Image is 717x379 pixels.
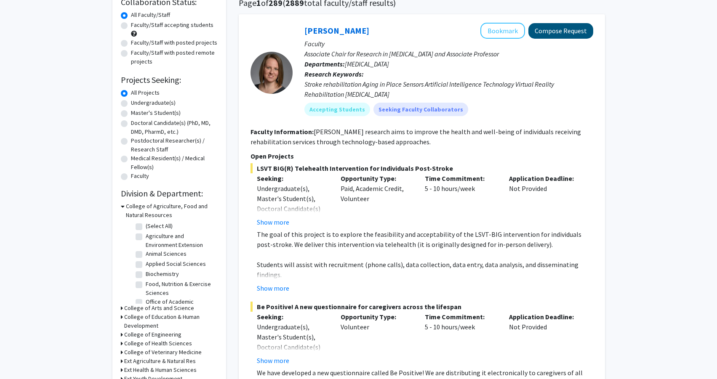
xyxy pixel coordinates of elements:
[257,312,328,322] p: Seeking:
[503,173,587,227] div: Not Provided
[146,260,206,268] label: Applied Social Sciences
[257,217,289,227] button: Show more
[124,330,181,339] h3: College of Engineering
[304,25,369,36] a: [PERSON_NAME]
[146,232,216,249] label: Agriculture and Environment Extension
[257,260,593,280] p: Students will assist with recruitment (phone calls), data collection, data entry, data analysis, ...
[373,103,468,116] mat-chip: Seeking Faculty Collaborators
[146,249,187,258] label: Animal Sciences
[251,151,593,161] p: Open Projects
[341,173,412,183] p: Opportunity Type:
[131,21,213,29] label: Faculty/Staff accepting students
[121,188,218,199] h2: Division & Department:
[257,173,328,183] p: Seeking:
[334,173,418,227] div: Paid, Academic Credit, Volunteer
[509,312,581,322] p: Application Deadline:
[257,229,593,249] p: The goal of this project is to explore the feasibility and acceptability of the LSVT-BIG interven...
[131,172,149,180] label: Faculty
[509,173,581,183] p: Application Deadline:
[131,119,218,136] label: Doctoral Candidate(s) (PhD, MD, DMD, PharmD, etc.)
[257,183,328,264] div: Undergraduate(s), Master's Student(s), Doctoral Candidate(s) (PhD, MD, DMD, PharmD, etc.), Postdo...
[131,109,181,117] label: Master's Student(s)
[124,304,194,313] h3: College of Arts and Science
[146,280,216,297] label: Food, Nutrition & Exercise Sciences
[257,283,289,293] button: Show more
[480,23,525,39] button: Add Rachel Wolpert to Bookmarks
[304,70,364,78] b: Research Keywords:
[418,173,503,227] div: 5 - 10 hours/week
[334,312,418,366] div: Volunteer
[146,297,216,315] label: Office of Academic Programs
[124,366,197,374] h3: Ext Health & Human Sciences
[146,222,173,231] label: (Select All)
[131,38,217,47] label: Faculty/Staff with posted projects
[131,154,218,172] label: Medical Resident(s) / Medical Fellow(s)
[131,11,170,19] label: All Faculty/Staff
[418,312,503,366] div: 5 - 10 hours/week
[131,136,218,154] label: Postdoctoral Researcher(s) / Research Staff
[304,79,593,99] div: Stroke rehabilitation Aging in Place Sensors Artificial Intelligence Technology Virtual Reality R...
[131,48,218,66] label: Faculty/Staff with posted remote projects
[425,173,496,183] p: Time Commitment:
[146,270,179,278] label: Biochemistry
[124,357,196,366] h3: Ext Agriculture & Natural Res
[6,341,36,373] iframe: Chat
[124,339,192,348] h3: College of Health Sciences
[251,127,581,146] fg-read-more: [PERSON_NAME] research aims to improve the health and well-being of individuals receiving rehabil...
[251,127,314,136] b: Faculty Information:
[257,355,289,366] button: Show more
[304,39,593,49] p: Faculty
[124,348,202,357] h3: College of Veterinary Medicine
[528,23,593,39] button: Compose Request to Rachel Wolpert
[304,103,370,116] mat-chip: Accepting Students
[124,313,218,330] h3: College of Education & Human Development
[345,60,389,68] span: [MEDICAL_DATA]
[304,49,593,59] p: Associate Chair for Research in [MEDICAL_DATA] and Associate Professor
[131,98,176,107] label: Undergraduate(s)
[251,302,593,312] span: Be Positive! A new questionnaire for caregivers across the lifespan
[425,312,496,322] p: Time Commitment:
[251,163,593,173] span: LSVT BIG(R) Telehealth Intervention for Individuals Post-Stroke
[131,88,160,97] label: All Projects
[304,60,345,68] b: Departments:
[341,312,412,322] p: Opportunity Type:
[126,202,218,220] h3: College of Agriculture, Food and Natural Resources
[503,312,587,366] div: Not Provided
[121,75,218,85] h2: Projects Seeking:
